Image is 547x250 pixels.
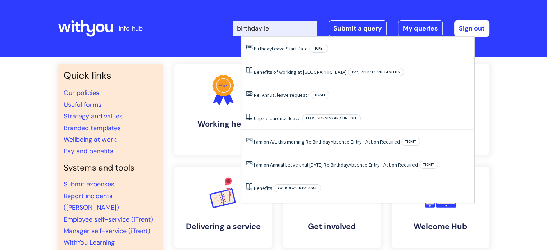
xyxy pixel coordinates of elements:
[174,167,272,248] a: Delivering a service
[64,135,117,144] a: Wellbeing at work
[331,162,348,168] span: Birthday
[254,115,301,122] a: Unpaid parental leave
[254,138,400,145] a: I am on A/L this morning Re:BirthdayAbsence Entry - Action Required
[313,138,331,145] span: Birthday
[348,68,404,76] span: Pay, expenses and benefits
[233,21,317,36] input: Search
[283,167,381,248] a: Get involved
[64,215,153,224] a: Employee self-service (iTrent)
[64,163,157,173] h4: Systems and tools
[64,147,113,155] a: Pay and benefits
[254,45,308,52] a: BirthdayLeave Start Date
[309,45,328,53] span: Ticket
[289,222,375,231] h4: Get involved
[419,161,438,169] span: Ticket
[180,222,266,231] h4: Delivering a service
[64,88,99,97] a: Our policies
[254,69,347,75] a: Benefits of working at [GEOGRAPHIC_DATA]
[454,20,489,37] a: Sign out
[64,192,119,212] a: Report incidents ([PERSON_NAME])
[254,162,418,168] a: I am on Annual Leave until [DATE] Re:BirthdayAbsence Entry - Action Required
[401,138,420,146] span: Ticket
[254,92,309,98] a: Re: Annual leave request?
[180,119,266,129] h4: Working here
[64,124,121,132] a: Branded templates
[274,184,321,192] span: Your reward package
[302,114,361,122] span: Leave, sickness and time off
[397,222,484,231] h4: Welcome Hub
[64,100,101,109] a: Useful forms
[64,227,150,235] a: Manager self-service (iTrent)
[64,70,157,81] h3: Quick links
[392,167,489,248] a: Welcome Hub
[64,112,123,121] a: Strategy and values
[311,91,329,99] span: Ticket
[233,20,489,37] div: | -
[254,185,272,191] a: Benefits
[174,64,272,155] a: Working here
[64,238,115,247] a: WithYou Learning
[64,180,114,188] a: Submit expenses
[119,23,143,34] p: info hub
[329,20,387,37] a: Submit a query
[398,20,443,37] a: My queries
[254,45,272,52] span: Birthday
